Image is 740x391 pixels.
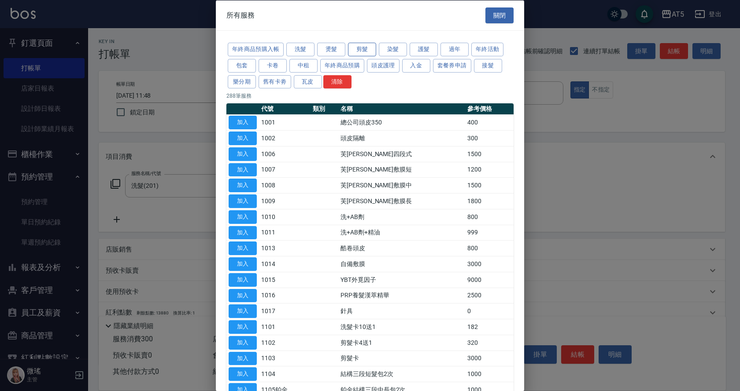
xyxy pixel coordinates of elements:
button: 加入 [229,367,257,381]
td: 1102 [259,335,311,351]
td: 320 [465,335,514,351]
button: 染髮 [379,43,407,56]
button: 年終商品預購入帳 [228,43,284,56]
button: 包套 [228,58,256,72]
td: 9000 [465,272,514,288]
td: 1104 [259,366,311,382]
td: 洗+AB劑 [338,209,465,225]
button: 加入 [229,179,257,192]
button: 加入 [229,241,257,255]
button: 卡卷 [259,58,287,72]
button: 加入 [229,147,257,161]
td: 1017 [259,303,311,319]
td: 1101 [259,319,311,335]
button: 瓦皮 [294,75,322,88]
td: PRP養髮漢萃精華 [338,288,465,303]
button: 加入 [229,226,257,239]
td: 400 [465,114,514,130]
td: 酷卷頭皮 [338,240,465,256]
td: 800 [465,240,514,256]
td: 1500 [465,177,514,193]
button: 加入 [229,257,257,271]
th: 名稱 [338,103,465,115]
button: 加入 [229,351,257,365]
td: 1007 [259,162,311,178]
td: 剪髮卡4送1 [338,335,465,351]
td: 總公司頭皮350 [338,114,465,130]
td: 自備敷膜 [338,256,465,272]
td: 1200 [465,162,514,178]
button: 頭皮護理 [367,58,400,72]
td: 1010 [259,209,311,225]
button: 加入 [229,163,257,176]
td: 洗髮卡10送1 [338,319,465,335]
td: 999 [465,225,514,241]
td: 剪髮卡 [338,351,465,366]
th: 代號 [259,103,311,115]
td: 3000 [465,351,514,366]
td: 1006 [259,146,311,162]
td: 1008 [259,177,311,193]
button: 樂分期 [228,75,256,88]
td: 頭皮隔離 [338,130,465,146]
button: 加入 [229,304,257,318]
button: 年終商品預購 [320,58,364,72]
button: 護髮 [410,43,438,56]
td: 1011 [259,225,311,241]
td: YBT外覓因子 [338,272,465,288]
th: 類別 [311,103,338,115]
td: 1016 [259,288,311,303]
td: 3000 [465,256,514,272]
td: 1103 [259,351,311,366]
button: 套餐券申請 [433,58,471,72]
td: 1015 [259,272,311,288]
button: 剪髮 [348,43,376,56]
td: 300 [465,130,514,146]
button: 接髮 [474,58,502,72]
td: 1500 [465,146,514,162]
button: 加入 [229,289,257,302]
button: 關閉 [485,7,514,23]
button: 加入 [229,116,257,129]
td: 2500 [465,288,514,303]
th: 參考價格 [465,103,514,115]
button: 中租 [289,58,318,72]
p: 288 筆服務 [226,92,514,100]
td: 1001 [259,114,311,130]
td: 針具 [338,303,465,319]
td: 800 [465,209,514,225]
td: 洗+AB劑+精油 [338,225,465,241]
button: 加入 [229,210,257,223]
button: 過年 [440,43,469,56]
button: 洗髮 [286,43,314,56]
button: 年終活動 [471,43,504,56]
button: 加入 [229,320,257,334]
td: 1000 [465,366,514,382]
td: 1002 [259,130,311,146]
button: 加入 [229,273,257,286]
span: 所有服務 [226,11,255,19]
button: 加入 [229,194,257,208]
td: 1014 [259,256,311,272]
button: 入金 [402,58,430,72]
td: 芙[PERSON_NAME]敷膜短 [338,162,465,178]
td: 芙[PERSON_NAME]敷膜長 [338,193,465,209]
td: 182 [465,319,514,335]
button: 燙髮 [317,43,345,56]
td: 1800 [465,193,514,209]
td: 1009 [259,193,311,209]
td: 1013 [259,240,311,256]
button: 舊有卡劵 [259,75,291,88]
button: 加入 [229,336,257,349]
td: 芙[PERSON_NAME]四段式 [338,146,465,162]
button: 加入 [229,132,257,145]
button: 清除 [323,75,351,88]
td: 0 [465,303,514,319]
td: 芙[PERSON_NAME]敷膜中 [338,177,465,193]
td: 結構三段短髮包2次 [338,366,465,382]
